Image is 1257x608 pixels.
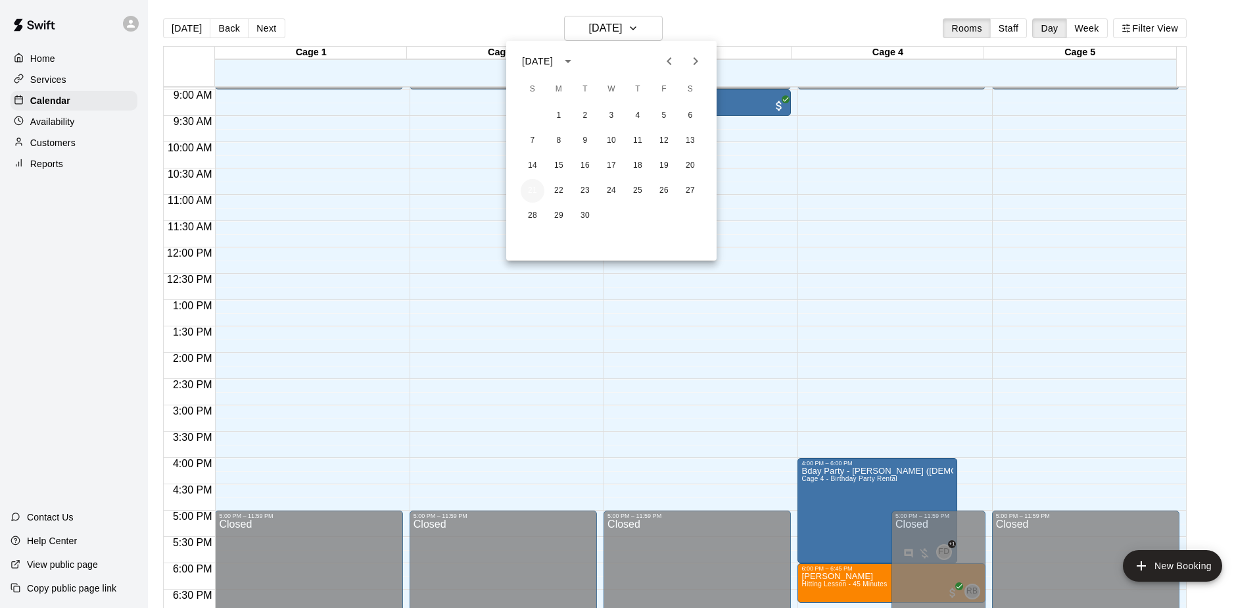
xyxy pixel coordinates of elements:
[573,154,597,178] button: 16
[521,76,544,103] span: Sunday
[652,154,676,178] button: 19
[573,104,597,128] button: 2
[626,154,650,178] button: 18
[547,204,571,228] button: 29
[521,179,544,203] button: 21
[682,48,709,74] button: Next month
[573,204,597,228] button: 30
[626,104,650,128] button: 4
[656,48,682,74] button: Previous month
[521,204,544,228] button: 28
[652,104,676,128] button: 5
[600,154,623,178] button: 17
[547,76,571,103] span: Monday
[547,104,571,128] button: 1
[652,179,676,203] button: 26
[626,129,650,153] button: 11
[521,154,544,178] button: 14
[600,129,623,153] button: 10
[626,76,650,103] span: Thursday
[600,76,623,103] span: Wednesday
[573,76,597,103] span: Tuesday
[600,179,623,203] button: 24
[678,129,702,153] button: 13
[573,129,597,153] button: 9
[600,104,623,128] button: 3
[547,129,571,153] button: 8
[547,154,571,178] button: 15
[678,104,702,128] button: 6
[522,55,553,68] div: [DATE]
[626,179,650,203] button: 25
[573,179,597,203] button: 23
[678,76,702,103] span: Saturday
[652,129,676,153] button: 12
[547,179,571,203] button: 22
[678,154,702,178] button: 20
[557,50,579,72] button: calendar view is open, switch to year view
[652,76,676,103] span: Friday
[678,179,702,203] button: 27
[521,129,544,153] button: 7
